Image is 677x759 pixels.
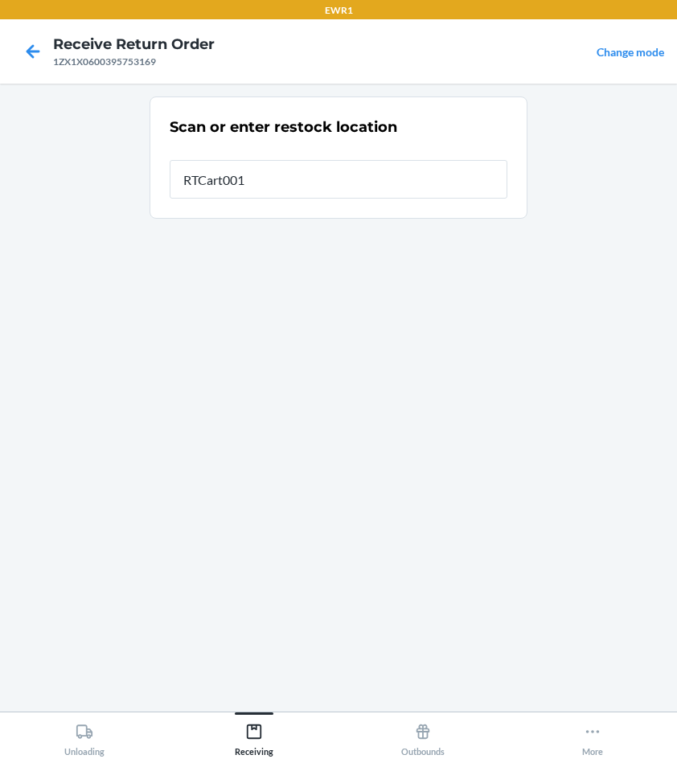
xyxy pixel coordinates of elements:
[53,34,215,55] h4: Receive Return Order
[53,55,215,69] div: 1ZX1X0600395753169
[64,716,105,757] div: Unloading
[235,716,273,757] div: Receiving
[597,45,664,59] a: Change mode
[582,716,603,757] div: More
[325,3,353,18] p: EWR1
[170,117,397,137] h2: Scan or enter restock location
[338,712,508,757] button: Outbounds
[401,716,445,757] div: Outbounds
[170,160,507,199] input: Restock location
[170,712,339,757] button: Receiving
